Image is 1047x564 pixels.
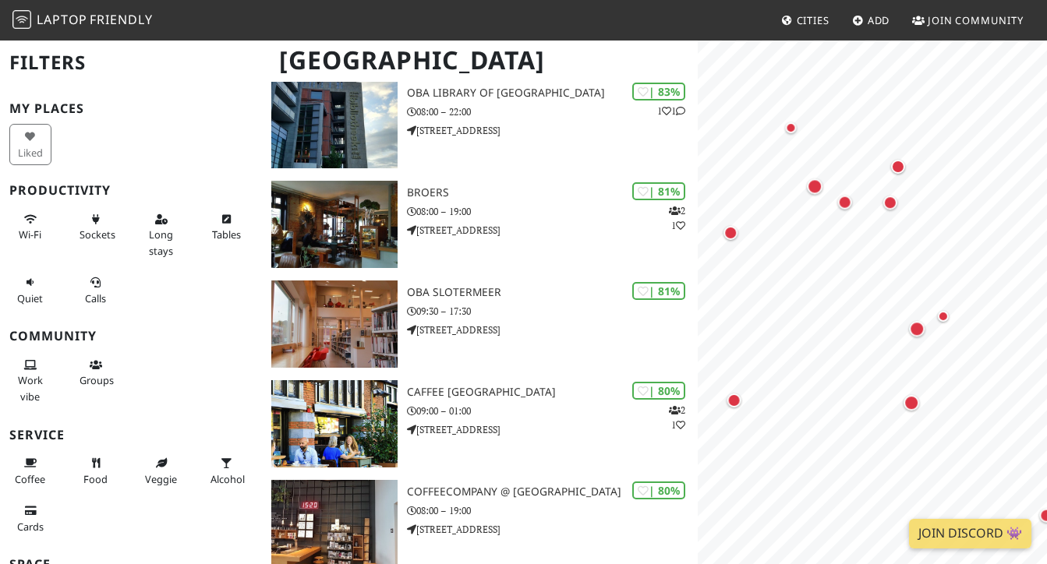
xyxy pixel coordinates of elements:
span: Credit cards [17,520,44,534]
span: Alcohol [210,472,245,486]
p: [STREET_ADDRESS] [407,323,698,337]
p: [STREET_ADDRESS] [407,522,698,537]
span: Group tables [80,373,114,387]
h3: Community [9,329,253,344]
p: [STREET_ADDRESS] [407,422,698,437]
span: Veggie [145,472,177,486]
h3: Caffee [GEOGRAPHIC_DATA] [407,386,698,399]
p: 2 1 [669,203,685,233]
button: Calls [75,270,117,311]
div: Map marker [835,192,855,212]
span: Long stays [149,227,173,257]
div: Map marker [900,392,922,414]
div: | 80% [632,382,685,400]
h3: Service [9,428,253,442]
span: Work-friendly tables [212,227,241,241]
img: LaptopFriendly [12,10,31,29]
span: Video/audio calls [85,291,106,305]
a: Cities [775,6,836,34]
button: Food [75,450,117,492]
h3: My Places [9,101,253,116]
p: 08:00 – 22:00 [407,104,698,119]
span: Laptop [37,11,87,28]
p: 08:00 – 19:00 [407,204,698,219]
button: Cards [9,498,51,539]
div: Map marker [804,175,826,197]
button: Long stays [140,206,182,263]
button: Work vibe [9,352,51,409]
span: Power sockets [80,227,115,241]
h1: [GEOGRAPHIC_DATA] [267,39,695,82]
div: Map marker [724,390,745,411]
a: Join Community [906,6,1030,34]
a: Broers | 81% 21 Broers 08:00 – 19:00 [STREET_ADDRESS] [262,181,699,268]
div: | 80% [632,481,685,499]
p: [STREET_ADDRESS] [407,223,698,238]
img: OBA library of Amsterdam [271,81,398,168]
a: Join Discord 👾 [909,519,1031,548]
button: Alcohol [206,450,248,492]
span: People working [18,373,43,403]
h3: Broers [407,186,698,199]
button: Sockets [75,206,117,248]
span: Coffee [15,472,45,486]
button: Veggie [140,450,182,492]
img: OBA Slotermeer [271,280,398,368]
img: Broers [271,181,398,268]
img: Caffee Oslo [271,380,398,467]
a: LaptopFriendly LaptopFriendly [12,7,153,34]
div: Map marker [907,318,929,340]
span: Stable Wi-Fi [19,227,41,241]
h3: coffeecompany @ [GEOGRAPHIC_DATA] [407,485,698,499]
span: Add [868,13,890,27]
h3: OBA Slotermeer [407,286,698,299]
span: Food [83,472,108,486]
p: [STREET_ADDRESS] [407,123,698,138]
h3: Productivity [9,183,253,198]
a: Add [846,6,897,34]
span: Quiet [17,291,43,305]
span: Join Community [928,13,1024,27]
div: | 81% [632,282,685,300]
div: Map marker [880,192,900,213]
p: 09:00 – 01:00 [407,404,698,418]
button: Quiet [9,270,51,311]
h2: Filters [9,39,253,86]
div: | 81% [632,182,685,200]
span: Friendly [90,11,152,28]
p: 09:30 – 17:30 [407,304,698,319]
span: Cities [797,13,829,27]
a: Caffee Oslo | 80% 21 Caffee [GEOGRAPHIC_DATA] 09:00 – 01:00 [STREET_ADDRESS] [262,380,699,467]
div: Map marker [782,118,801,137]
div: Map marker [888,157,908,177]
a: OBA library of Amsterdam | 83% 11 OBA library of [GEOGRAPHIC_DATA] 08:00 – 22:00 [STREET_ADDRESS] [262,81,699,168]
button: Groups [75,352,117,393]
a: OBA Slotermeer | 81% OBA Slotermeer 09:30 – 17:30 [STREET_ADDRESS] [262,280,699,368]
p: 08:00 – 19:00 [407,503,698,518]
div: Map marker [934,307,953,326]
p: 2 1 [669,403,685,432]
button: Coffee [9,450,51,492]
button: Tables [206,206,248,248]
div: Map marker [721,222,741,242]
button: Wi-Fi [9,206,51,248]
p: 1 1 [657,104,685,118]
